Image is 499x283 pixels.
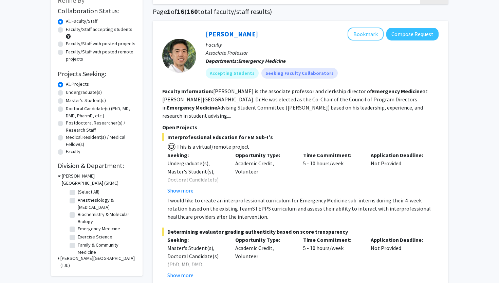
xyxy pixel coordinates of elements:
h2: Division & Department: [58,162,136,170]
label: Faculty/Staff with posted remote projects [66,48,136,63]
p: Application Deadline: [371,151,428,159]
p: Application Deadline: [371,236,428,244]
button: Show more [167,186,193,195]
p: Seeking: [167,236,225,244]
p: Time Commitment: [303,151,361,159]
a: [PERSON_NAME] [206,30,258,38]
label: Master's Student(s) [66,97,106,104]
h2: Collaboration Status: [58,7,136,15]
label: Faculty [66,148,80,155]
p: Opportunity Type: [235,236,293,244]
label: Faculty/Staff accepting students [66,26,132,33]
label: Doctoral Candidate(s) (PhD, MD, DMD, PharmD, etc.) [66,105,136,119]
div: Not Provided [366,151,433,195]
b: Emergency [167,104,195,111]
label: Faculty/Staff with posted projects [66,40,135,47]
span: 1 [167,7,171,16]
p: Open Projects [162,123,439,131]
b: Medicine [401,88,423,95]
label: Emergency Medicine [78,225,120,232]
span: 16 [177,7,184,16]
h3: [PERSON_NAME][GEOGRAPHIC_DATA] (SKMC) [62,172,136,187]
span: Determining evaluator grading authenticity based on score transparency [162,228,439,236]
div: Undergraduate(s), Master's Student(s), Doctoral Candidate(s) (PhD, MD, DMD, PharmD, etc.), Faculty [167,159,225,200]
h1: Page of ( total faculty/staff results) [153,7,448,16]
label: All Projects [66,81,89,88]
button: Show more [167,271,193,279]
p: Opportunity Type: [235,151,293,159]
b: Medicine [265,57,286,64]
p: Associate Professor [206,49,439,57]
span: Interprofessional Education for EM Sub-I's [162,133,439,141]
span: This is a virtual/remote project [176,143,249,150]
mat-chip: Accepting Students [206,68,259,79]
p: I would like to create an interprofessional curriculum for Emergency Medicine sub-interns during ... [167,196,439,221]
div: Academic Credit, Volunteer [230,151,298,195]
p: Time Commitment: [303,236,361,244]
label: Postdoctoral Researcher(s) / Research Staff [66,119,136,134]
label: Family & Community Medicine [78,242,134,256]
div: 5 - 10 hours/week [298,151,366,195]
span: 160 [187,7,198,16]
label: (Select All) [78,188,99,196]
h3: [PERSON_NAME][GEOGRAPHIC_DATA] (TJU) [60,255,136,269]
label: Exercise Science [78,233,112,240]
b: Emergency [238,57,264,64]
div: Not Provided [366,236,433,279]
p: Seeking: [167,151,225,159]
mat-chip: Seeking Faculty Collaborators [261,68,338,79]
label: All Faculty/Staff [66,18,97,25]
iframe: Chat [5,252,29,278]
h2: Projects Seeking: [58,70,136,78]
button: Add Xiao Chi Zhang to Bookmarks [348,28,384,40]
button: Compose Request to Xiao Chi Zhang [386,28,439,40]
p: Faculty [206,40,439,49]
label: Undergraduate(s) [66,89,102,96]
fg-read-more: [PERSON_NAME] is the associate professor and clerkship director of at [PERSON_NAME][GEOGRAPHIC_DA... [162,88,428,119]
label: Anesthesiology & [MEDICAL_DATA] [78,197,134,211]
b: Faculty Information: [162,88,213,95]
b: Medicine [196,104,217,111]
label: Medical Resident(s) / Medical Fellow(s) [66,134,136,148]
div: 5 - 10 hours/week [298,236,366,279]
b: Departments: [206,57,238,64]
label: Biochemistry & Molecular Biology [78,211,134,225]
b: Emergency [372,88,400,95]
div: Academic Credit, Volunteer [230,236,298,279]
